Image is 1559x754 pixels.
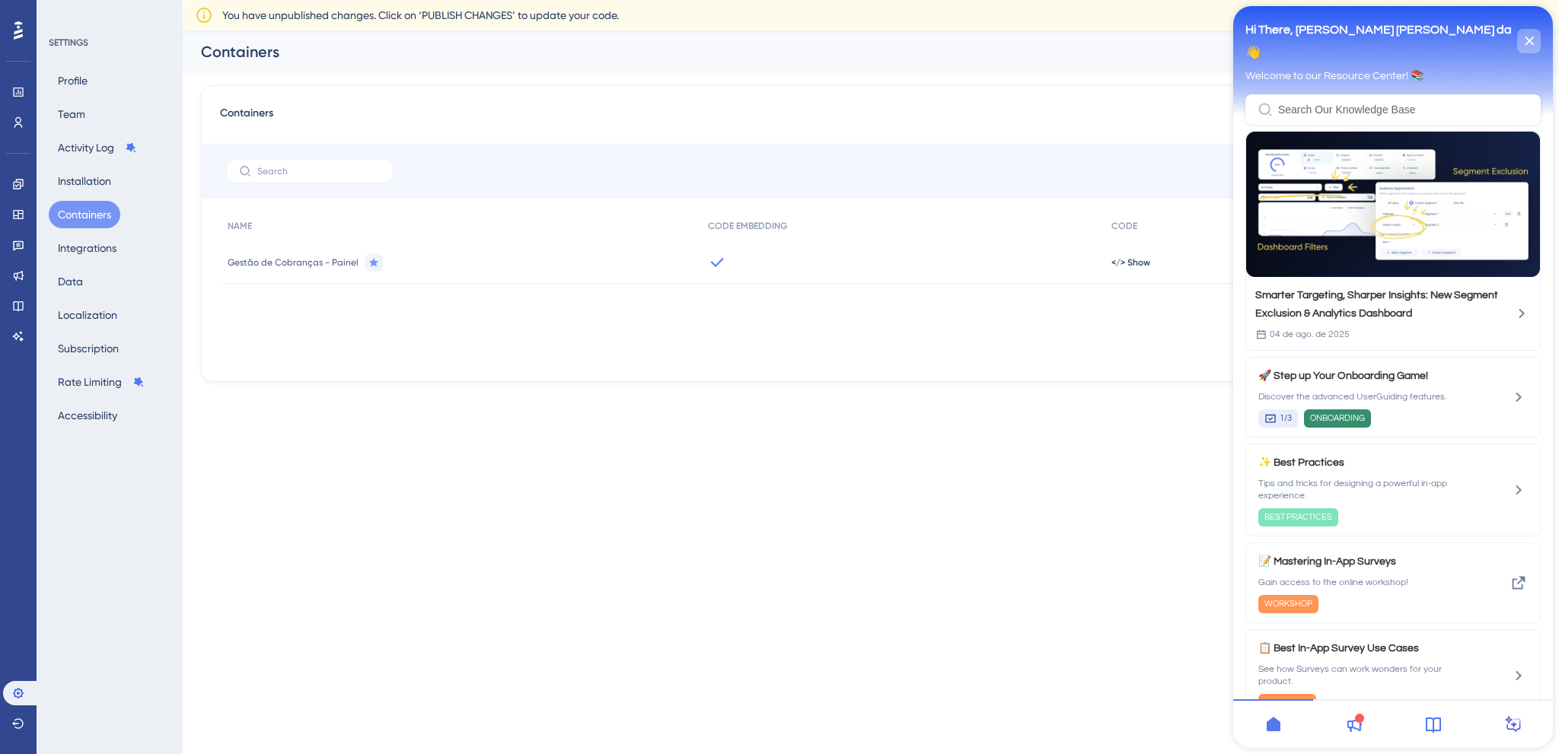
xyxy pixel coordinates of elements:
span: CODE [1111,220,1137,232]
span: Tips and tricks for designing a powerful in-app experience. [25,472,241,496]
span: 04 de ago. de 2025 [37,323,116,335]
button: Open AI Assistant Launcher [5,5,41,41]
span: CODE EMBEDDING [708,220,787,232]
button: Subscription [49,335,128,362]
span: 🚀 Step up Your Onboarding Game! [25,361,241,379]
button: Team [49,100,94,128]
img: launcher-image-alternative-text [9,9,37,37]
a: Mastering In-App Surveys [12,536,308,617]
div: Mastering In-App Surveys [25,546,241,607]
button: Installation [49,167,120,195]
button: Containers [49,201,120,228]
div: close resource center [284,23,308,47]
span: Discover the advanced UserGuiding features. [25,385,241,397]
div: Best In-App Survey Use Cases [25,633,241,706]
button: Activity Log [49,134,146,161]
button: Profile [49,67,97,94]
button: Localization [49,301,126,329]
div: Smarter Targeting, Sharper Insights: New Segment Exclusion & Analytics Dashboard [12,125,308,345]
span: 📝 Mastering In-App Surveys [25,546,216,565]
button: Integrations [49,234,126,262]
span: BEST PRACTICES [31,505,99,517]
span: See how Surveys can work wonders for your product. [25,657,241,682]
div: Smarter Targeting, Sharper Insights: New Segment Exclusion & Analytics Dashboard [22,280,273,317]
span: Containers [220,104,273,132]
span: NAME [228,220,252,232]
span: USE CASES [31,691,77,703]
span: Hi There, [PERSON_NAME] [PERSON_NAME] da 👋 [12,12,284,58]
span: 📋 Best In-App Survey Use Cases [25,633,216,651]
span: Need Help? [36,4,95,22]
span: Gestão de Cobranças - Painel [228,256,359,269]
span: ONBOARDING [77,406,132,418]
button: Accessibility [49,402,126,429]
span: Gain access to the online workshop! [25,571,241,583]
div: 6 [106,8,110,20]
button: </> Show [1111,256,1150,269]
div: Best Practices [25,447,241,520]
span: 1/3 [46,406,59,418]
button: Data [49,268,92,295]
div: SETTINGS [49,37,172,49]
input: Search Our Knowledge Base [45,97,295,110]
span: Welcome to our Resource Center! 📚 [12,64,190,76]
div: Containers [201,41,1411,62]
input: Search [257,166,381,177]
div: Step up Your Onboarding Game! [25,361,241,422]
span: WORKSHOP [31,592,79,604]
span: ✨ Best Practices [25,447,216,466]
button: Rate Limiting [49,368,154,396]
span: You have unpublished changes. Click on ‘PUBLISH CHANGES’ to update your code. [222,6,619,24]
